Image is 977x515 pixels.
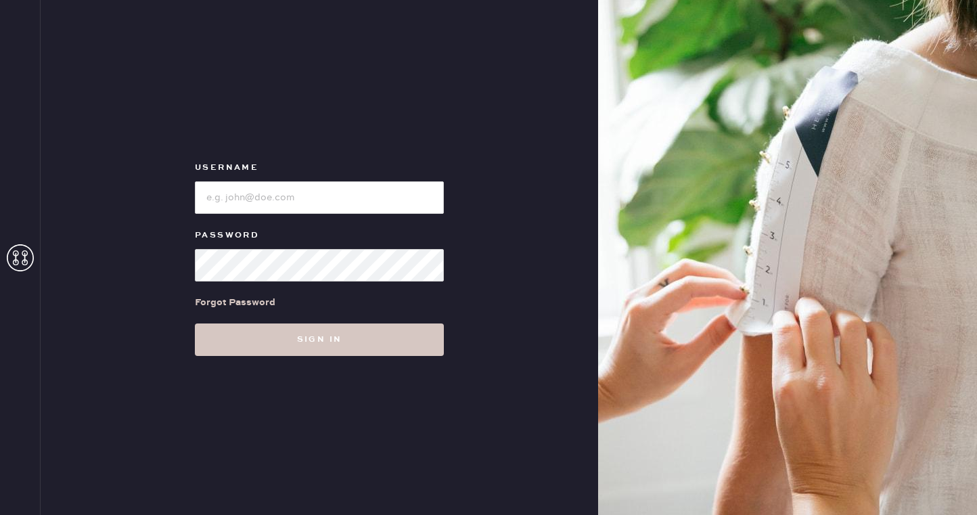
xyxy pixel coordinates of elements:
[195,282,275,323] a: Forgot Password
[195,227,444,244] label: Password
[195,295,275,310] div: Forgot Password
[195,160,444,176] label: Username
[195,181,444,214] input: e.g. john@doe.com
[195,323,444,356] button: Sign in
